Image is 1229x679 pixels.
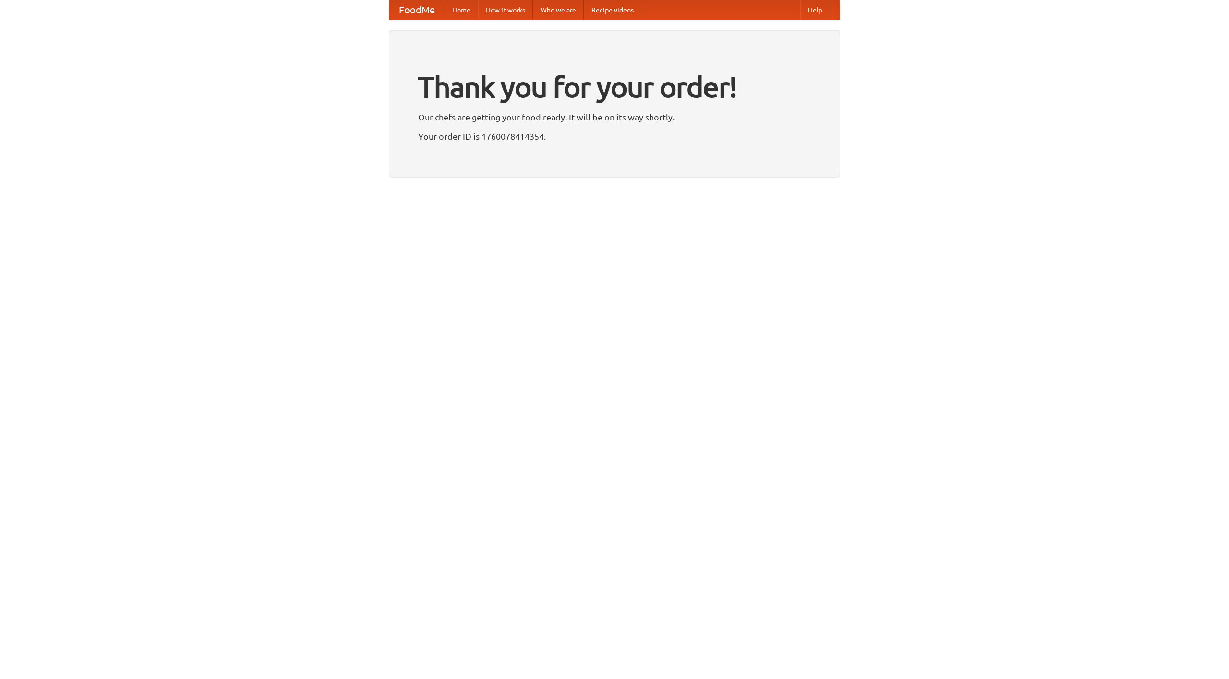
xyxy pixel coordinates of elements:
a: How it works [478,0,533,20]
a: FoodMe [389,0,445,20]
a: Help [800,0,830,20]
p: Your order ID is 1760078414354. [418,129,811,143]
a: Home [445,0,478,20]
a: Recipe videos [584,0,641,20]
p: Our chefs are getting your food ready. It will be on its way shortly. [418,110,811,124]
a: Who we are [533,0,584,20]
h1: Thank you for your order! [418,64,811,110]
